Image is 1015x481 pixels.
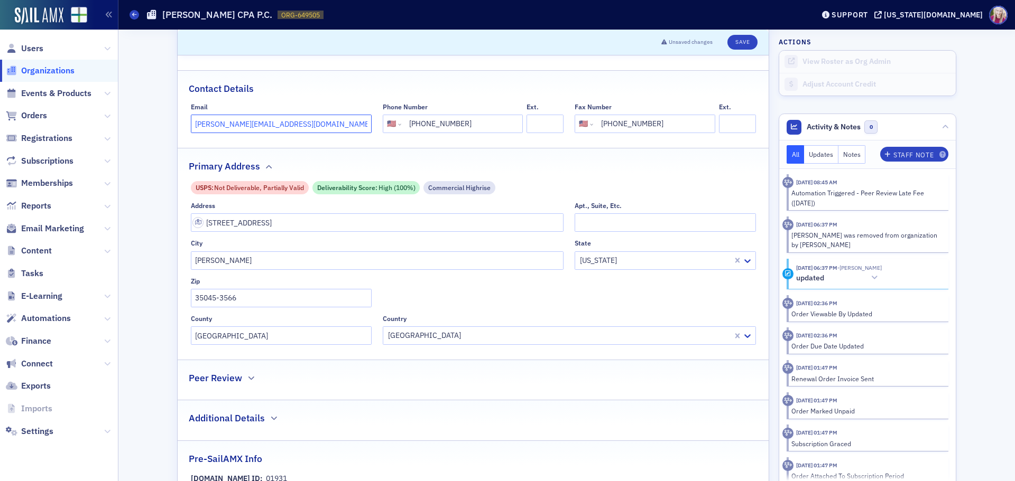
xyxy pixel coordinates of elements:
div: 🇺🇸 [387,118,396,129]
div: Address [191,202,215,210]
div: County [191,315,212,323]
a: Automations [6,313,71,324]
span: Events & Products [21,88,91,99]
span: Finance [21,335,51,347]
span: Janice Hull [837,264,882,271]
div: Activity [782,298,793,309]
div: State [575,239,591,247]
div: Activity [782,363,793,374]
span: USPS : [196,183,215,192]
div: Activity [782,460,793,471]
h1: [PERSON_NAME] CPA P.C. [162,8,272,21]
span: Memberships [21,177,73,189]
div: Deliverability Score: High (100%) [312,181,420,194]
button: Save [727,35,758,50]
span: Deliverability Score : [317,183,379,192]
h2: Peer Review [189,371,242,385]
span: E-Learning [21,290,62,302]
div: 🇺🇸 [579,118,588,129]
button: Staff Note [880,147,948,162]
span: Profile [989,6,1008,24]
span: Organizations [21,65,75,77]
button: Updates [804,145,838,164]
span: Activity & Notes [807,121,861,133]
div: Apt., Suite, Etc. [575,202,622,210]
div: Ext. [527,103,539,111]
div: [US_STATE][DOMAIN_NAME] [884,10,983,20]
div: Order Due Date Updated [791,341,941,351]
div: Subscription Graced [791,439,941,448]
div: Order Viewable By Updated [791,309,941,318]
h2: Primary Address [189,159,260,173]
time: 5/1/2025 01:47 PM [796,461,837,469]
div: Phone Number [383,103,428,111]
span: Content [21,245,52,257]
a: Adjust Account Credit [779,73,956,96]
a: Events & Products [6,88,91,99]
div: Staff Note [893,152,934,158]
time: 8/12/2025 08:45 AM [796,178,837,186]
a: Users [6,43,43,54]
div: Activity [782,428,793,439]
div: Renewal Order Invoice Sent [791,374,941,383]
div: Support [832,10,868,20]
div: Country [383,315,407,323]
span: Exports [21,380,51,392]
span: ORG-649505 [281,11,320,20]
h2: Additional Details [189,411,265,425]
time: 5/2/2025 06:37 PM [796,221,837,228]
div: Activity [782,395,793,406]
button: updated [796,272,882,284]
div: Activity [782,177,793,188]
div: Fax Number [575,103,612,111]
span: Subscriptions [21,155,73,167]
time: 5/1/2025 01:47 PM [796,429,837,436]
span: Unsaved changes [669,38,713,46]
a: Content [6,245,52,257]
span: Tasks [21,268,43,279]
img: SailAMX [15,7,63,24]
span: Email Marketing [21,223,84,234]
button: [US_STATE][DOMAIN_NAME] [874,11,986,18]
a: Tasks [6,268,43,279]
div: [PERSON_NAME] was removed from organization by [PERSON_NAME] [791,230,941,250]
div: Ext. [719,103,731,111]
a: Email Marketing [6,223,84,234]
a: Finance [6,335,51,347]
img: SailAMX [71,7,87,23]
span: 0 [864,120,878,134]
div: Automation Triggered - Peer Review Late Fee ([DATE]) [791,188,941,208]
a: Connect [6,358,53,370]
span: Automations [21,313,71,324]
div: Activity [782,330,793,341]
div: City [191,239,202,247]
a: Orders [6,110,47,121]
span: Imports [21,403,52,414]
span: Settings [21,426,53,437]
a: Exports [6,380,51,392]
div: USPS: Not Deliverable, Partially Valid [191,181,309,194]
span: Connect [21,358,53,370]
span: Reports [21,200,51,212]
time: 5/1/2025 02:36 PM [796,332,837,339]
button: All [787,145,805,164]
div: Email [191,103,208,111]
a: Settings [6,426,53,437]
h2: Contact Details [189,82,254,96]
a: View Homepage [63,7,87,25]
div: Zip [191,277,200,285]
time: 5/1/2025 02:36 PM [796,299,837,307]
span: Orders [21,110,47,121]
time: 5/2/2025 06:37 PM [796,264,837,271]
button: Notes [838,145,866,164]
h4: Actions [779,37,811,46]
time: 5/1/2025 01:47 PM [796,364,837,371]
span: Registrations [21,133,72,144]
div: Adjust Account Credit [802,80,951,89]
a: Memberships [6,177,73,189]
h5: updated [796,273,824,283]
span: Users [21,43,43,54]
div: Update [782,268,793,279]
div: Activity [782,219,793,230]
